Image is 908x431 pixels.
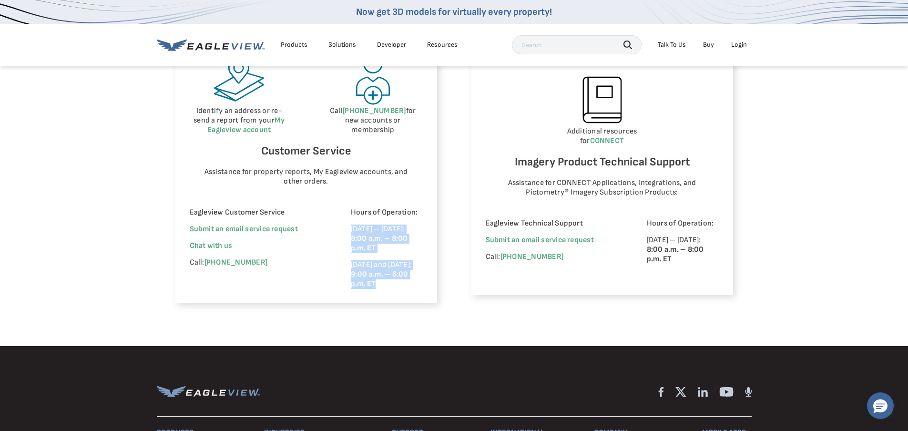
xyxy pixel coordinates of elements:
[731,41,747,49] div: Login
[495,178,709,197] p: Assistance for CONNECT Applications, Integrations, and Pictometry® Imagery Subscription Products:
[500,252,563,261] a: [PHONE_NUMBER]
[658,41,686,49] div: Talk To Us
[351,208,423,217] p: Hours of Operation:
[351,260,423,289] p: [DATE] and [DATE]:
[204,258,267,267] a: [PHONE_NUMBER]
[190,142,423,160] h6: Customer Service
[328,41,356,49] div: Solutions
[703,41,714,49] a: Buy
[190,208,325,217] p: Eagleview Customer Service
[190,106,289,135] p: Identify an address or re-send a report from your
[207,116,285,134] a: My Eagleview account
[486,236,594,245] a: Submit an email service request
[190,241,233,250] span: Chat with us
[486,252,621,262] p: Call:
[190,258,325,267] p: Call:
[343,106,406,115] a: [PHONE_NUMBER]
[647,245,704,264] strong: 8:00 a.m. – 8:00 p.m. ET
[590,136,624,145] a: CONNECT
[647,236,719,264] p: [DATE] – [DATE]:
[199,167,413,186] p: Assistance for property reports, My Eagleview accounts, and other orders.
[323,106,423,135] p: Call for new accounts or membership
[351,234,408,253] strong: 8:00 a.m. – 8:00 p.m. ET
[427,41,458,49] div: Resources
[356,6,552,18] a: Now get 3D models for virtually every property!
[512,35,642,54] input: Search
[351,270,408,288] strong: 9:00 a.m. – 6:00 p.m. ET
[486,153,719,171] h6: Imagery Product Technical Support
[486,127,719,146] p: Additional resources for
[351,225,423,253] p: [DATE] – [DATE]:
[190,225,298,234] a: Submit an email service request
[486,219,621,228] p: Eagleview Technical Support
[281,41,307,49] div: Products
[377,41,406,49] a: Developer
[867,392,894,419] button: Hello, have a question? Let’s chat.
[647,219,719,228] p: Hours of Operation:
